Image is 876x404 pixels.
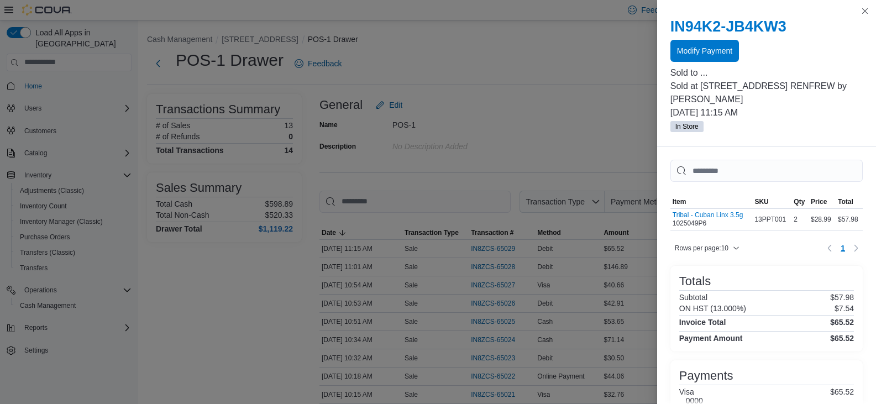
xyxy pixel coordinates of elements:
div: 2 [791,213,809,226]
h3: Totals [679,275,711,288]
h6: Subtotal [679,293,707,302]
h4: Payment Amount [679,334,743,343]
span: Total [838,197,853,206]
span: Modify Payment [677,45,732,56]
div: 1025049P6 [673,211,743,228]
button: Next page [849,242,863,255]
button: Item [670,195,753,208]
span: Rows per page : 10 [675,244,728,253]
h4: Invoice Total [679,318,726,327]
nav: Pagination for table: MemoryTable from EuiInMemoryTable [823,239,863,257]
button: Price [809,195,836,208]
button: Qty [791,195,809,208]
p: Sold at [STREET_ADDRESS] RENFREW by [PERSON_NAME] [670,80,863,106]
button: Total [836,195,863,208]
button: Rows per page:10 [670,242,744,255]
h4: $65.52 [830,334,854,343]
p: $57.98 [830,293,854,302]
span: 1 [841,243,845,254]
div: $28.99 [809,213,836,226]
input: This is a search bar. As you type, the results lower in the page will automatically filter. [670,160,863,182]
span: Item [673,197,686,206]
span: Qty [794,197,805,206]
h3: Payments [679,369,733,382]
h6: ON HST (13.000%) [679,304,746,313]
h4: $65.52 [830,318,854,327]
p: Sold to ... [670,66,863,80]
h6: Visa [679,387,703,396]
button: Page 1 of 1 [836,239,849,257]
div: $57.98 [836,213,863,226]
button: Modify Payment [670,40,739,62]
button: Tribal - Cuban Linx 3.5g [673,211,743,219]
button: Close this dialog [858,4,872,18]
span: SKU [754,197,768,206]
span: Price [811,197,827,206]
h2: IN94K2-JB4KW3 [670,18,863,35]
span: 13PPT001 [754,215,786,224]
span: In Store [675,122,699,132]
ul: Pagination for table: MemoryTable from EuiInMemoryTable [836,239,849,257]
button: Previous page [823,242,836,255]
span: In Store [670,121,704,132]
p: $7.54 [835,304,854,313]
button: SKU [752,195,791,208]
p: [DATE] 11:15 AM [670,106,863,119]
